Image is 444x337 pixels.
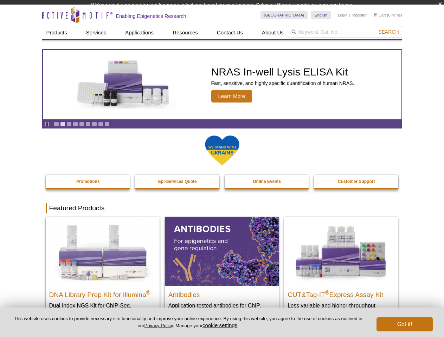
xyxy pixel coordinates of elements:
a: Go to slide 6 [85,121,91,127]
a: Toggle autoplay [44,121,50,127]
a: Applications [121,26,158,39]
a: All Antibodies Antibodies Application-tested antibodies for ChIP, CUT&Tag, and CUT&RUN. [165,217,279,323]
a: Go to slide 9 [104,121,110,127]
a: Contact Us [213,26,247,39]
h2: CUT&Tag-IT Express Assay Kit [288,288,394,298]
img: CUT&Tag-IT® Express Assay Kit [284,217,398,286]
li: | [349,11,350,19]
p: Less variable and higher-throughput genome-wide profiling of histone marks​. [288,302,394,316]
a: Products [42,26,71,39]
a: Online Events [225,175,310,188]
button: Search [376,29,401,35]
a: [GEOGRAPHIC_DATA] [260,11,308,19]
strong: Epi-Services Quote [158,179,197,184]
input: Keyword, Cat. No. [288,26,402,38]
a: Go to slide 3 [66,121,72,127]
article: NRAS In-well Lysis ELISA Kit [43,50,401,119]
h2: NRAS In-well Lysis ELISA Kit [211,67,354,77]
strong: Customer Support [338,179,375,184]
p: Application-tested antibodies for ChIP, CUT&Tag, and CUT&RUN. [168,302,275,316]
a: NRAS In-well Lysis ELISA Kit NRAS In-well Lysis ELISA Kit Fast, sensitive, and highly specific qu... [43,50,401,119]
a: Promotions [46,175,131,188]
li: (0 items) [374,11,402,19]
span: Learn More [211,90,252,103]
a: Go to slide 2 [60,121,65,127]
a: Services [82,26,111,39]
p: This website uses cookies to provide necessary site functionality and improve your online experie... [11,316,365,329]
a: DNA Library Prep Kit for Illumina DNA Library Prep Kit for Illumina® Dual Index NGS Kit for ChIP-... [46,217,160,330]
h2: Antibodies [168,288,275,298]
h2: Featured Products [46,203,399,213]
img: DNA Library Prep Kit for Illumina [46,217,160,286]
strong: Promotions [76,179,100,184]
p: Fast, sensitive, and highly specific quantification of human NRAS. [211,80,354,86]
img: Your Cart [374,13,377,16]
a: Login [338,13,347,18]
img: NRAS In-well Lysis ELISA Kit [71,60,176,109]
a: Customer Support [314,175,399,188]
a: Resources [168,26,202,39]
img: All Antibodies [165,217,279,286]
a: Register [352,13,367,18]
a: Go to slide 7 [92,121,97,127]
button: cookie settings [202,322,237,328]
a: Privacy Policy [144,323,173,328]
a: Go to slide 1 [54,121,59,127]
sup: ® [146,290,150,296]
img: We Stand With Ukraine [205,135,240,166]
a: English [311,11,331,19]
a: Epi-Services Quote [135,175,220,188]
a: About Us [258,26,288,39]
button: Got it! [377,317,433,331]
strong: Online Events [253,179,281,184]
a: Go to slide 8 [98,121,103,127]
h2: DNA Library Prep Kit for Illumina [49,288,156,298]
h2: Enabling Epigenetics Research [116,13,186,19]
p: Dual Index NGS Kit for ChIP-Seq, CUT&RUN, and ds methylated DNA assays. [49,302,156,323]
a: CUT&Tag-IT® Express Assay Kit CUT&Tag-IT®Express Assay Kit Less variable and higher-throughput ge... [284,217,398,323]
span: Search [378,29,399,35]
sup: ® [325,290,329,296]
a: Go to slide 5 [79,121,84,127]
a: Cart [374,13,386,18]
a: Go to slide 4 [73,121,78,127]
